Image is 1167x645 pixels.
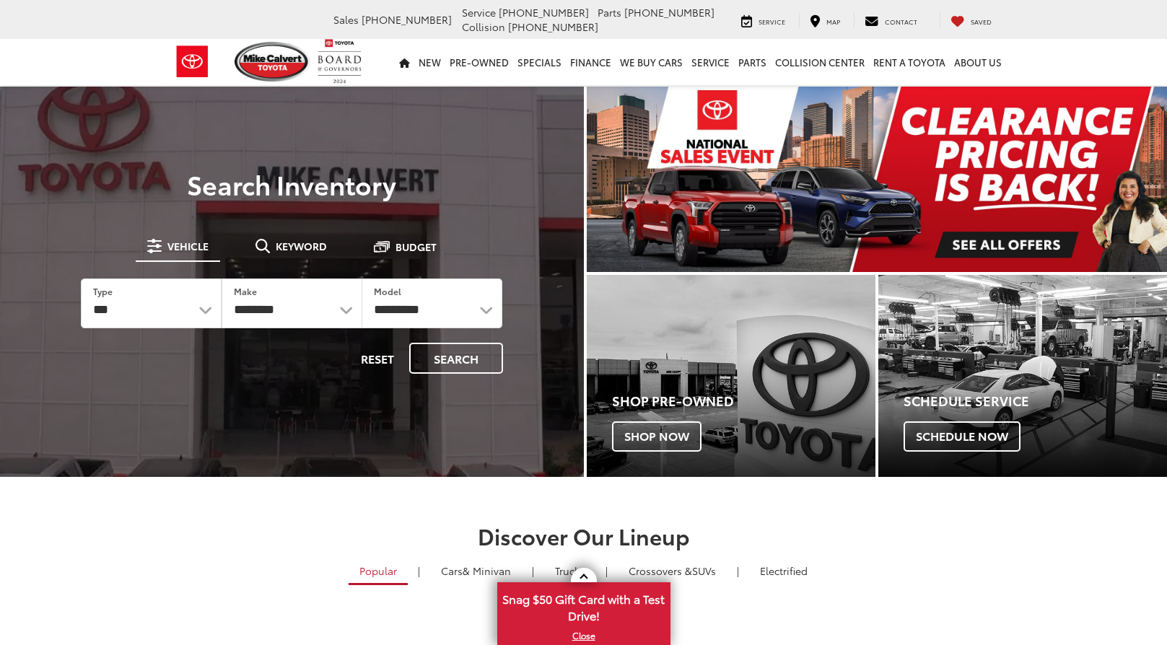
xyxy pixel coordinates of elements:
a: Rent a Toyota [869,39,950,85]
span: Sales [333,12,359,27]
a: Map [799,13,851,27]
li: | [602,563,611,578]
li: | [414,563,424,578]
li: | [733,563,743,578]
h3: Search Inventory [61,170,523,198]
a: Electrified [749,558,818,583]
div: Toyota [878,275,1167,477]
img: Toyota [165,38,219,85]
h4: Schedule Service [904,394,1167,408]
span: Saved [971,17,992,26]
span: [PHONE_NUMBER] [508,19,598,34]
span: [PHONE_NUMBER] [499,5,589,19]
span: Shop Now [612,421,701,452]
a: Service [730,13,796,27]
a: SUVs [618,558,727,583]
span: Budget [395,242,437,252]
li: | [528,563,538,578]
span: Schedule Now [904,421,1020,452]
button: Search [409,343,503,374]
a: About Us [950,39,1006,85]
span: [PHONE_NUMBER] [362,12,452,27]
h4: Shop Pre-Owned [612,394,875,408]
label: Make [234,285,257,297]
a: WE BUY CARS [616,39,687,85]
a: Shop Pre-Owned Shop Now [587,275,875,477]
a: Specials [513,39,566,85]
a: Pre-Owned [445,39,513,85]
span: & Minivan [463,563,511,578]
button: Reset [349,343,406,374]
span: Parts [598,5,621,19]
a: Finance [566,39,616,85]
a: Trucks [544,558,595,583]
span: Keyword [276,241,327,251]
a: Collision Center [771,39,869,85]
a: New [414,39,445,85]
a: My Saved Vehicles [940,13,1002,27]
a: Popular [349,558,408,585]
span: Map [826,17,840,26]
a: Home [395,39,414,85]
span: Contact [885,17,917,26]
a: Service [687,39,734,85]
span: Collision [462,19,505,34]
img: Mike Calvert Toyota [235,42,311,82]
span: Snag $50 Gift Card with a Test Drive! [499,584,669,628]
h2: Discover Our Lineup [75,524,1093,548]
a: Cars [430,558,522,583]
span: Crossovers & [629,563,692,578]
a: Parts [734,39,771,85]
span: Service [759,17,785,26]
span: Vehicle [167,241,209,251]
label: Type [93,285,113,297]
a: Schedule Service Schedule Now [878,275,1167,477]
a: Contact [854,13,928,27]
span: Service [462,5,496,19]
div: Toyota [587,275,875,477]
span: [PHONE_NUMBER] [624,5,714,19]
label: Model [374,285,401,297]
